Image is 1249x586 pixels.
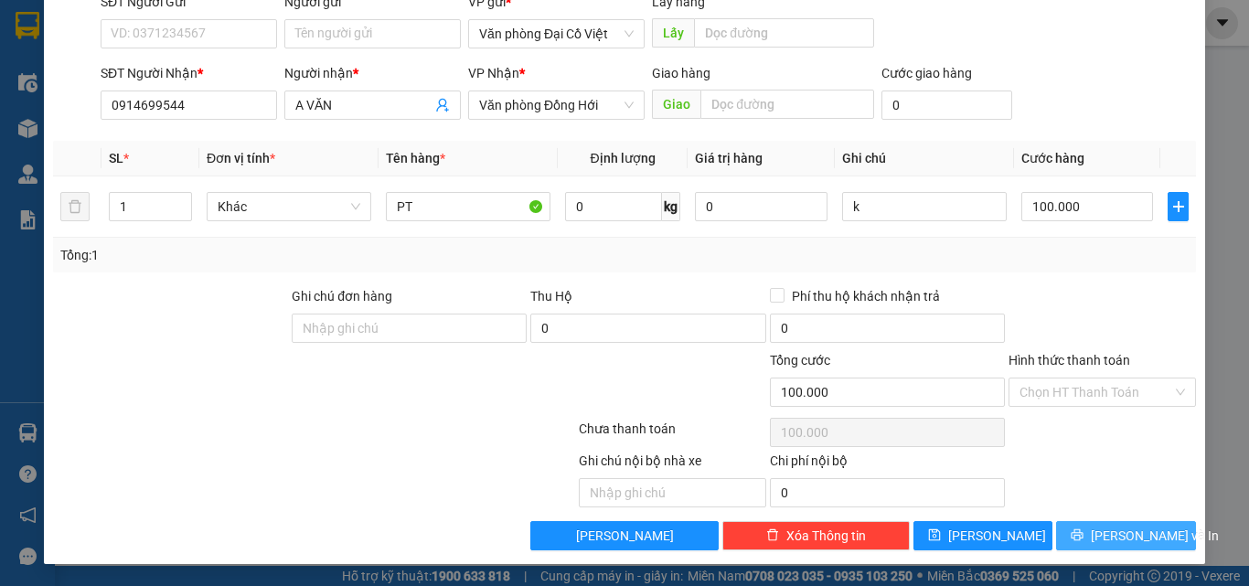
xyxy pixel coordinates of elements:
span: user-add [435,98,450,112]
button: [PERSON_NAME] [530,521,718,550]
span: Đơn vị tính [207,151,275,165]
input: Ghi Chú [842,192,1007,221]
div: Tổng: 1 [60,245,484,265]
label: Cước giao hàng [881,66,972,80]
h2: 7UCAJ43E [10,106,147,136]
div: Chi phí nội bộ [770,451,1005,478]
span: Giao hàng [652,66,710,80]
label: Ghi chú đơn hàng [292,289,392,304]
span: [PERSON_NAME] và In [1091,526,1219,546]
div: Người nhận [284,63,461,83]
span: Văn phòng Đại Cồ Việt [479,20,634,48]
span: printer [1071,528,1084,543]
span: Phí thu hộ khách nhận trả [785,286,947,306]
span: delete [766,528,779,543]
input: Cước giao hàng [881,91,1012,120]
b: [PERSON_NAME] [111,43,308,73]
span: Định lượng [590,151,655,165]
div: SĐT Người Nhận [101,63,277,83]
input: Dọc đường [694,18,874,48]
input: Nhập ghi chú [579,478,766,507]
span: Tên hàng [386,151,445,165]
button: delete [60,192,90,221]
button: plus [1168,192,1189,221]
input: Dọc đường [700,90,874,119]
th: Ghi chú [835,141,1014,176]
span: Tổng cước [770,353,830,368]
input: VD: Bàn, Ghế [386,192,550,221]
button: save[PERSON_NAME] [913,521,1053,550]
h1: Giao dọc đường [96,106,439,232]
input: Ghi chú đơn hàng [292,314,527,343]
label: Hình thức thanh toán [1009,353,1130,368]
div: Chưa thanh toán [577,419,768,451]
span: plus [1169,199,1188,214]
span: Giá trị hàng [695,151,763,165]
span: Lấy [652,18,694,48]
span: kg [662,192,680,221]
span: VP Nhận [468,66,519,80]
button: printer[PERSON_NAME] và In [1056,521,1196,550]
span: Cước hàng [1021,151,1084,165]
span: Giao [652,90,700,119]
span: save [928,528,941,543]
div: Ghi chú nội bộ nhà xe [579,451,766,478]
input: 0 [695,192,827,221]
span: Văn phòng Đồng Hới [479,91,634,119]
span: Thu Hộ [530,289,572,304]
span: [PERSON_NAME] [948,526,1046,546]
button: deleteXóa Thông tin [722,521,910,550]
span: Xóa Thông tin [786,526,866,546]
span: SL [109,151,123,165]
span: Khác [218,193,360,220]
span: [PERSON_NAME] [576,526,674,546]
